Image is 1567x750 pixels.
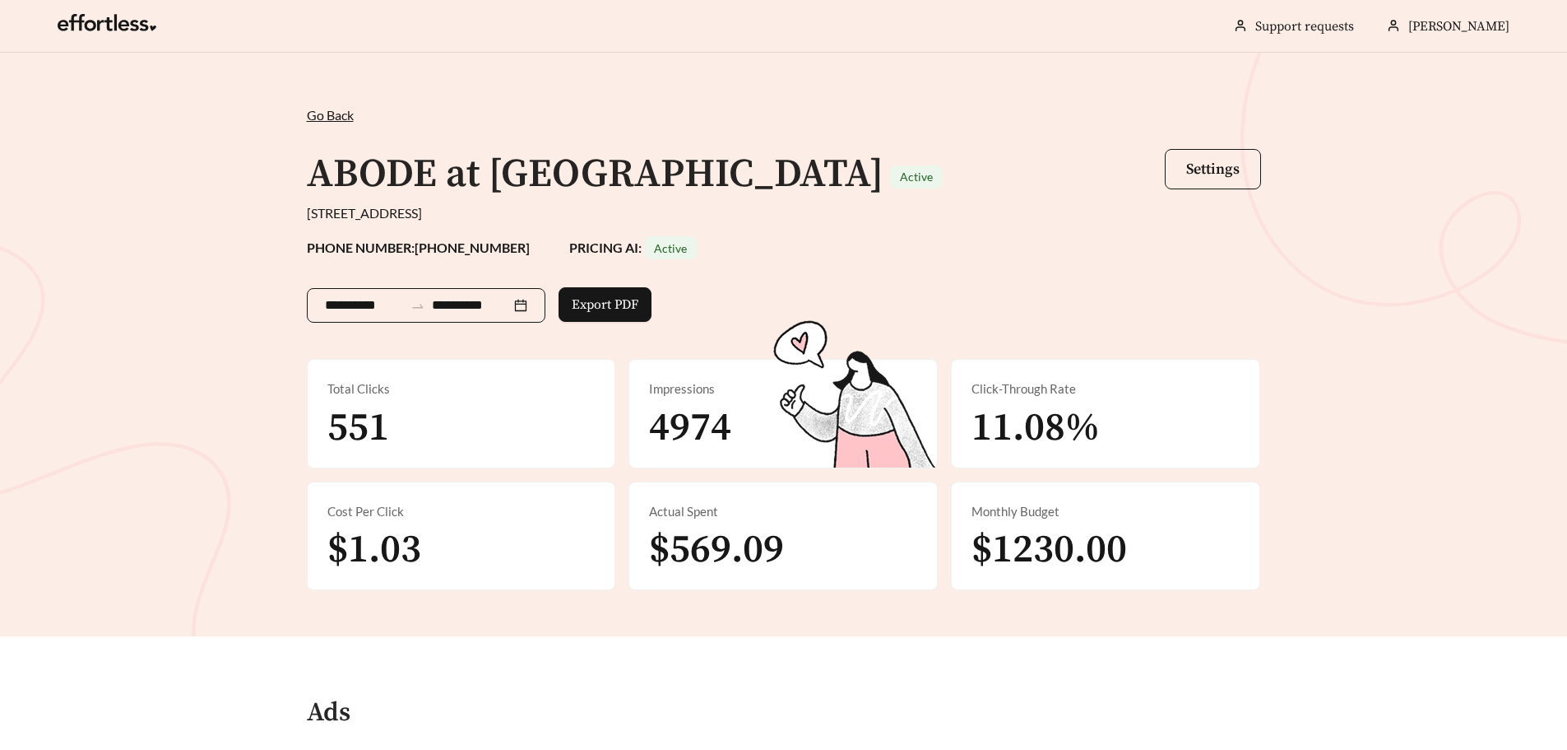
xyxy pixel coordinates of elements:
span: Active [654,241,687,255]
strong: PHONE NUMBER: [PHONE_NUMBER] [307,240,530,255]
button: Export PDF [559,287,651,322]
div: Actual Spent [649,502,917,521]
span: [PERSON_NAME] [1408,18,1509,35]
span: Export PDF [572,295,638,314]
div: Monthly Budget [971,502,1240,521]
h4: Ads [307,699,350,728]
strong: PRICING AI: [569,240,697,255]
span: $1.03 [327,525,421,575]
div: Cost Per Click [327,502,596,521]
div: Total Clicks [327,380,596,398]
span: to [410,298,425,313]
h1: ABODE at [GEOGRAPHIC_DATA] [307,150,883,199]
div: Click-Through Rate [971,380,1240,398]
span: $1230.00 [971,525,1127,575]
div: [STREET_ADDRESS] [307,203,1261,223]
span: 11.08% [971,403,1100,453]
span: $569.09 [649,525,784,575]
span: 551 [327,403,389,453]
span: swap-right [410,299,425,314]
a: Support requests [1255,18,1354,35]
button: Settings [1165,149,1261,189]
div: Impressions [649,380,917,398]
span: Active [900,170,933,184]
span: 4974 [649,403,731,453]
span: Settings [1186,160,1240,179]
span: Go Back [307,107,354,123]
